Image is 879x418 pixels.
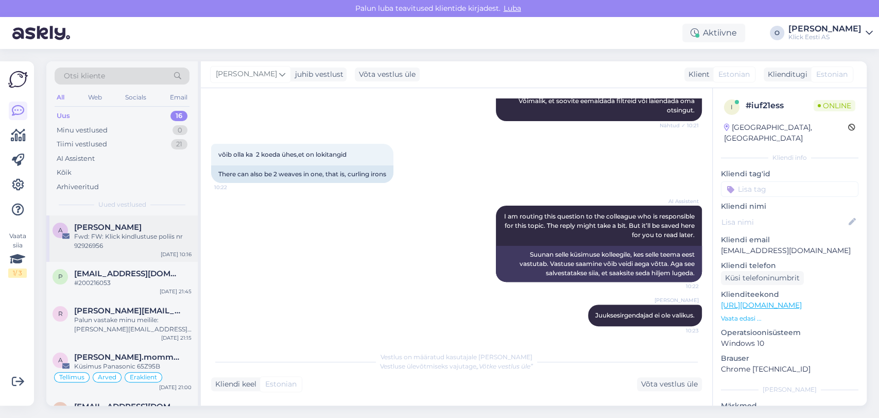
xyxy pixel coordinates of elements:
div: Klick Eesti AS [788,33,861,41]
div: Arhiveeritud [57,182,99,192]
div: Küsi telefoninumbrit [721,271,804,285]
div: 21 [171,139,187,149]
span: Otsi kliente [64,71,105,81]
div: Tiimi vestlused [57,139,107,149]
span: i [731,103,733,111]
span: Vestluse ülevõtmiseks vajutage [380,362,533,370]
div: Küsimus Panasonic 65Z95B [74,362,192,371]
div: All [55,91,66,104]
span: 10:22 [660,282,699,290]
span: A [58,226,63,234]
p: [EMAIL_ADDRESS][DOMAIN_NAME] [721,245,858,256]
p: Kliendi email [721,235,858,245]
span: [PERSON_NAME] [216,69,277,80]
div: [DATE] 21:00 [159,383,192,391]
div: AI Assistent [57,154,95,164]
div: #200216053 [74,278,192,288]
span: I am routing this question to the colleague who is responsible for this topic. The reply might ta... [504,212,696,239]
span: võib olla ka 2 koeda ühes,et on lokitangid [218,151,347,158]
span: 10:22 [214,183,253,191]
div: Uus [57,111,70,121]
span: Luba [501,4,524,13]
span: p [58,273,63,280]
span: rainer.hanni@gmail.com [74,306,181,315]
div: Kliendi keel [211,379,256,390]
span: Nähtud ✓ 10:21 [660,122,699,129]
div: [PERSON_NAME] [721,385,858,394]
span: Tellimus [59,374,84,380]
span: alexandre.mommeja via klienditugi@klick.ee [74,353,181,362]
div: [DATE] 21:45 [160,288,192,295]
input: Lisa nimi [721,216,847,228]
span: Estonian [718,69,750,80]
span: Juuksesirgendajad ei ole valikus. [595,311,695,319]
span: Andre Silmberg [74,223,142,232]
div: Suunan selle küsimuse kolleegile, kes selle teema eest vastutab. Vastuse saamine võib veidi aega ... [496,246,702,282]
a: [PERSON_NAME]Klick Eesti AS [788,25,873,41]
div: Klienditugi [764,69,807,80]
div: [DATE] 21:15 [161,334,192,342]
div: [DATE] 10:16 [161,250,192,258]
div: Socials [123,91,148,104]
div: Email [168,91,189,104]
div: Aktiivne [682,24,745,42]
span: Uued vestlused [98,200,146,209]
span: Online [814,100,855,111]
div: Klient [684,69,710,80]
p: Klienditeekond [721,289,858,300]
span: AI Assistent [660,197,699,205]
p: Kliendi nimi [721,201,858,212]
div: [GEOGRAPHIC_DATA], [GEOGRAPHIC_DATA] [724,122,848,144]
div: Minu vestlused [57,125,108,136]
div: Vaata siia [8,231,27,278]
span: Estonian [816,69,848,80]
p: Märkmed [721,400,858,411]
div: 0 [173,125,187,136]
span: [PERSON_NAME] [654,296,699,304]
div: Fwd: FW: Klick kindlustuse poliis nr 92926956 [74,232,192,250]
p: Kliendi tag'id [721,169,858,179]
div: Kliendi info [721,153,858,162]
span: Arved [98,374,116,380]
span: r [58,310,63,317]
div: 1 / 3 [8,269,27,278]
p: Vaata edasi ... [721,314,858,323]
div: juhib vestlust [291,69,343,80]
p: Windows 10 [721,338,858,349]
div: 16 [170,111,187,121]
p: Operatsioonisüsteem [721,327,858,338]
span: 10:23 [660,327,699,335]
div: O [770,26,784,40]
p: Brauser [721,353,858,364]
img: Askly Logo [8,70,28,89]
div: [PERSON_NAME] [788,25,861,33]
p: Kliendi telefon [721,260,858,271]
span: a [58,356,63,364]
div: Kõik [57,168,72,178]
div: Palun vastake minu meilile: [PERSON_NAME][EMAIL_ADDRESS][PERSON_NAME][DOMAIN_NAME] aitäh :) [74,315,192,334]
input: Lisa tag [721,181,858,197]
span: Estonian [265,379,297,390]
div: Võta vestlus üle [355,68,420,81]
span: Eraklient [130,374,157,380]
div: Võta vestlus üle [637,377,702,391]
p: Chrome [TECHNICAL_ID] [721,364,858,375]
span: andurattoo@gmail.com [74,402,181,411]
div: # iuf21ess [746,99,814,112]
span: Vestlus on määratud kasutajale [PERSON_NAME] [381,353,532,361]
a: [URL][DOMAIN_NAME] [721,300,802,310]
span: pakktoivo@gmail.com [74,269,181,278]
div: There can also be 2 weaves in one, that is, curling irons [211,165,393,183]
i: „Võtke vestlus üle” [476,362,533,370]
div: Web [86,91,104,104]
